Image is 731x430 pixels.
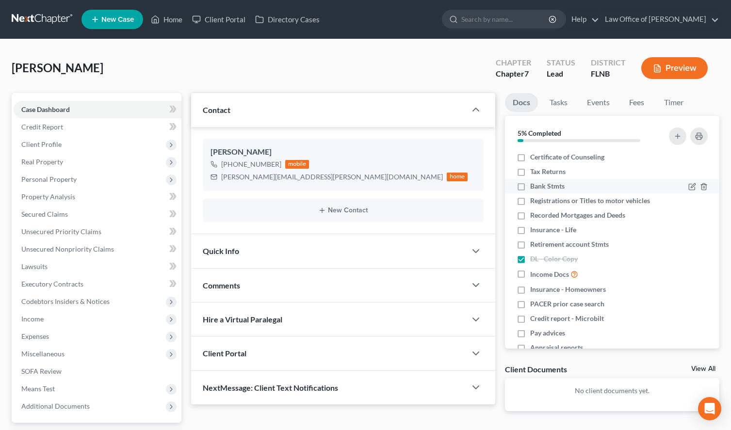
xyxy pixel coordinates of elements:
[518,129,561,137] strong: 5% Completed
[530,328,565,338] span: Pay advices
[21,105,70,113] span: Case Dashboard
[21,210,68,218] span: Secured Claims
[101,16,134,23] span: New Case
[496,68,531,80] div: Chapter
[211,207,476,214] button: New Contact
[21,384,55,393] span: Means Test
[21,175,77,183] span: Personal Property
[530,196,650,206] span: Registrations or Titles to motor vehicles
[21,262,48,271] span: Lawsuits
[530,167,566,176] span: Tax Returns
[14,363,181,380] a: SOFA Review
[530,299,604,309] span: PACER prior case search
[542,93,575,112] a: Tasks
[567,11,599,28] a: Help
[187,11,250,28] a: Client Portal
[21,402,90,410] span: Additional Documents
[14,206,181,223] a: Secured Claims
[547,68,575,80] div: Lead
[530,314,604,323] span: Credit report - Microbilt
[203,383,338,392] span: NextMessage: Client Text Notifications
[505,364,567,374] div: Client Documents
[530,239,609,249] span: Retirement account Stmts
[21,315,44,323] span: Income
[21,367,62,375] span: SOFA Review
[203,349,246,358] span: Client Portal
[547,57,575,68] div: Status
[530,152,604,162] span: Certificate of Counseling
[21,297,110,305] span: Codebtors Insiders & Notices
[591,57,626,68] div: District
[12,61,103,75] span: [PERSON_NAME]
[21,140,62,148] span: Client Profile
[285,160,309,169] div: mobile
[524,69,529,78] span: 7
[461,10,550,28] input: Search by name...
[591,68,626,80] div: FLNB
[221,172,443,182] div: [PERSON_NAME][EMAIL_ADDRESS][PERSON_NAME][DOMAIN_NAME]
[530,254,578,264] span: DL - Color Copy
[530,285,606,294] span: Insurance - Homeowners
[14,101,181,118] a: Case Dashboard
[21,123,63,131] span: Credit Report
[203,315,282,324] span: Hire a Virtual Paralegal
[496,57,531,68] div: Chapter
[641,57,708,79] button: Preview
[14,275,181,293] a: Executory Contracts
[21,245,114,253] span: Unsecured Nonpriority Claims
[21,350,65,358] span: Miscellaneous
[21,192,75,201] span: Property Analysis
[14,223,181,240] a: Unsecured Priority Claims
[146,11,187,28] a: Home
[530,343,583,352] span: Appraisal reports
[203,281,240,290] span: Comments
[211,146,476,158] div: [PERSON_NAME]
[621,93,652,112] a: Fees
[14,240,181,258] a: Unsecured Nonpriority Claims
[14,118,181,136] a: Credit Report
[530,181,565,191] span: Bank Stmts
[698,397,721,420] div: Open Intercom Messenger
[14,188,181,206] a: Property Analysis
[530,270,569,279] span: Income Docs
[579,93,617,112] a: Events
[600,11,719,28] a: Law Office of [PERSON_NAME]
[691,366,715,372] a: View All
[21,332,49,340] span: Expenses
[21,280,83,288] span: Executory Contracts
[221,159,281,169] div: [PHONE_NUMBER]
[656,93,691,112] a: Timer
[21,158,63,166] span: Real Property
[530,225,576,235] span: Insurance - Life
[21,227,101,236] span: Unsecured Priority Claims
[530,210,625,220] span: Recorded Mortgages and Deeds
[250,11,325,28] a: Directory Cases
[203,105,230,114] span: Contact
[203,246,239,255] span: Quick Info
[513,386,712,396] p: No client documents yet.
[447,173,468,181] div: home
[505,93,538,112] a: Docs
[14,258,181,275] a: Lawsuits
